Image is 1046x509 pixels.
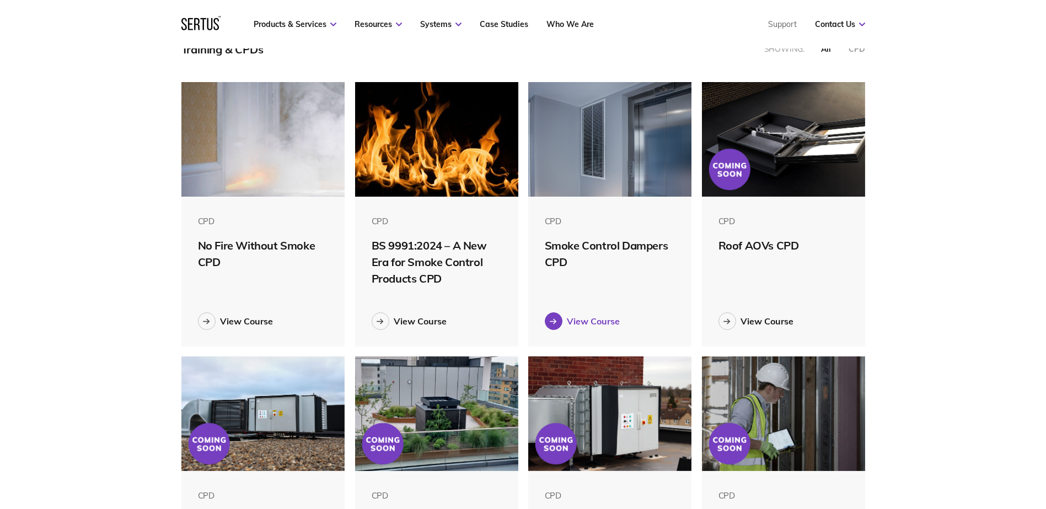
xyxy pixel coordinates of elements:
[355,19,402,29] a: Resources
[394,316,447,327] div: View Course
[420,19,462,29] a: Systems
[220,316,273,327] div: View Course
[480,19,528,29] a: Case Studies
[545,490,675,501] div: CPD
[847,381,1046,509] iframe: Chat Widget
[718,216,849,226] div: CPD
[372,237,502,287] div: BS 9991:2024 – A New Era for Smoke Control Products CPD
[718,237,849,254] div: Roof AOVs CPD
[718,312,849,330] a: View Course
[741,316,793,327] div: View Course
[254,19,336,29] a: Products & Services
[815,19,865,29] a: Contact Us
[567,316,620,327] div: View Course
[198,216,329,226] div: CPD
[718,490,849,501] div: CPD
[372,312,502,330] a: View Course
[849,44,865,54] div: CPD
[545,312,675,330] a: View Course
[546,19,594,29] a: Who We Are
[768,19,797,29] a: Support
[545,216,675,226] div: CPD
[372,216,502,226] div: CPD
[198,490,329,501] div: CPD
[372,490,502,501] div: CPD
[545,237,675,270] div: Smoke Control Dampers CPD
[198,312,329,330] a: View Course
[821,44,831,54] div: all
[764,44,804,54] div: Showing:
[181,42,264,56] div: Training & CPDs
[198,237,329,270] div: No Fire Without Smoke CPD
